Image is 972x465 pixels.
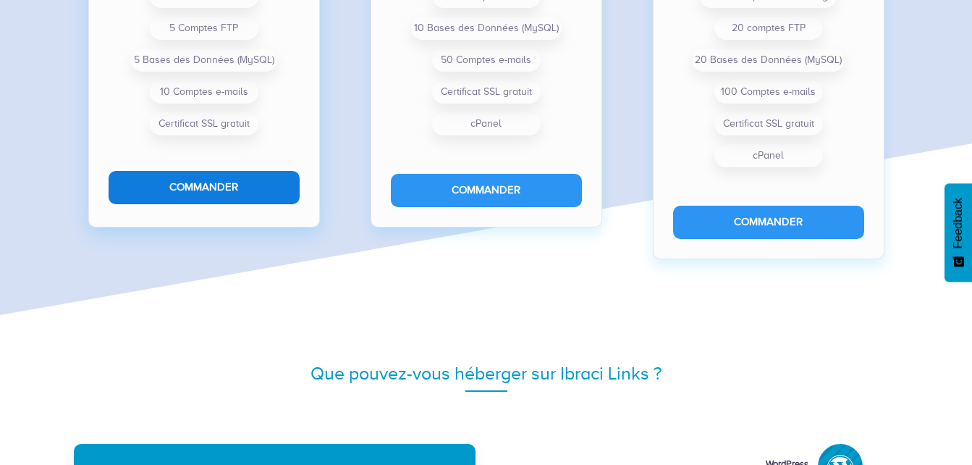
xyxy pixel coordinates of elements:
[131,49,277,72] li: 5 Bases des Données (MySQL)
[109,171,300,204] button: Commander
[150,17,258,40] li: 5 Comptes FTP
[432,112,541,135] li: cPanel
[673,206,864,238] button: Commander
[714,17,823,40] li: 20 comptes FTP
[952,198,965,248] span: Feedback
[714,144,823,167] li: cPanel
[150,80,258,104] li: 10 Comptes e-mails
[432,80,541,104] li: Certificat SSL gratuit
[391,174,582,206] button: Commander
[692,49,845,72] li: 20 Bases des Données (MySQL)
[411,17,562,40] li: 10 Bases des Données (MySQL)
[150,112,258,135] li: Certificat SSL gratuit
[432,49,541,72] li: 50 Comptes e-mails
[944,183,972,282] button: Feedback - Afficher l’enquête
[714,80,823,104] li: 100 Comptes e-mails
[714,112,823,135] li: Certificat SSL gratuit
[74,361,899,387] div: Que pouvez-vous héberger sur Ibraci Links ?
